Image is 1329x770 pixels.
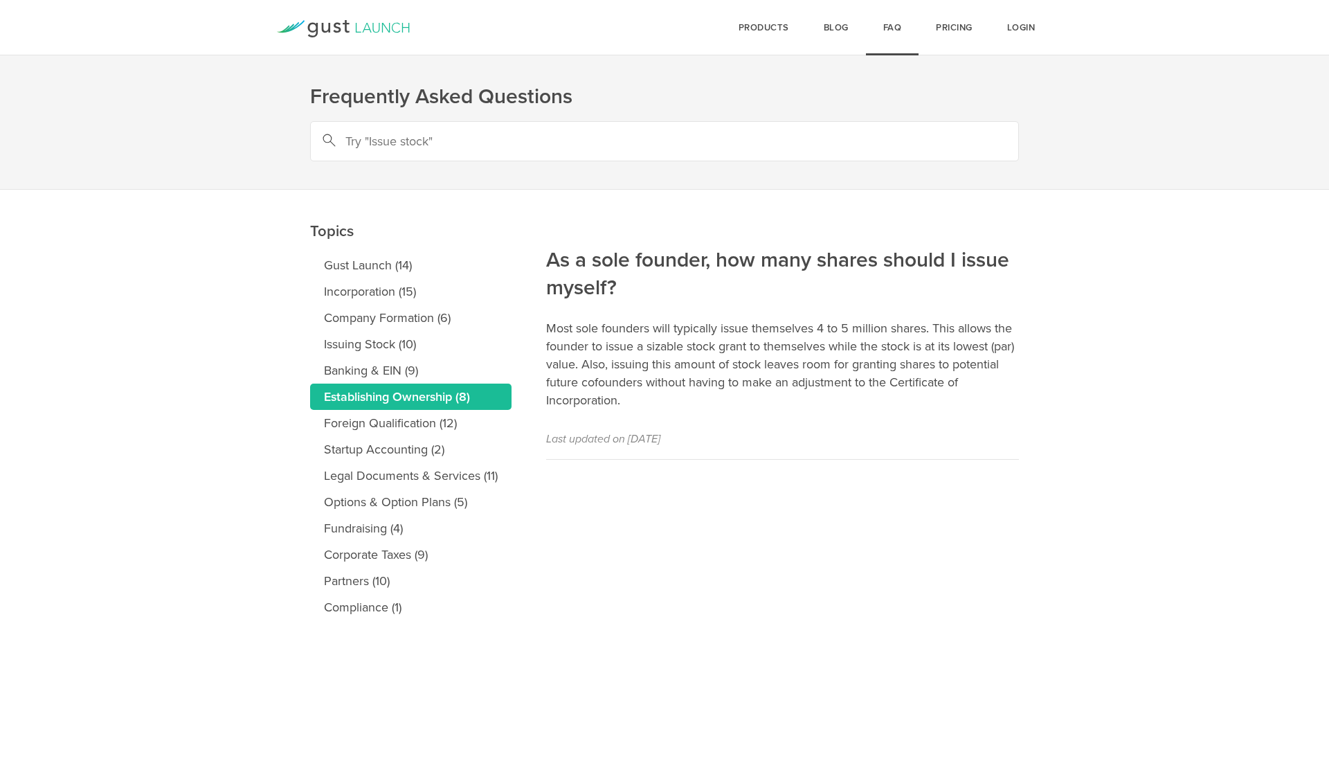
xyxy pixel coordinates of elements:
[310,305,512,331] a: Company Formation (6)
[310,463,512,489] a: Legal Documents & Services (11)
[310,121,1019,161] input: Try "Issue stock"
[546,430,1019,448] p: Last updated on [DATE]
[310,515,512,541] a: Fundraising (4)
[310,83,1019,111] h1: Frequently Asked Questions
[310,568,512,594] a: Partners (10)
[310,252,512,278] a: Gust Launch (14)
[310,331,512,357] a: Issuing Stock (10)
[310,278,512,305] a: Incorporation (15)
[310,410,512,436] a: Foreign Qualification (12)
[310,489,512,515] a: Options & Option Plans (5)
[546,153,1019,302] h2: As a sole founder, how many shares should I issue myself?
[310,541,512,568] a: Corporate Taxes (9)
[310,384,512,410] a: Establishing Ownership (8)
[310,436,512,463] a: Startup Accounting (2)
[546,319,1019,409] p: Most sole founders will typically issue themselves 4 to 5 million shares. This allows the founder...
[310,594,512,620] a: Compliance (1)
[310,124,512,245] h2: Topics
[310,357,512,384] a: Banking & EIN (9)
